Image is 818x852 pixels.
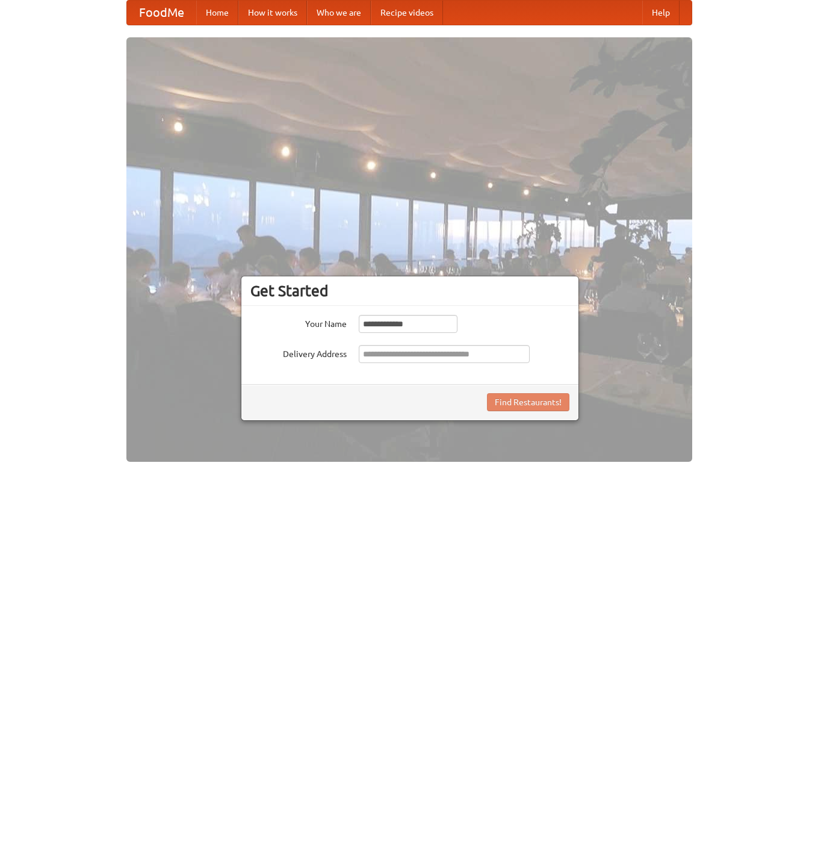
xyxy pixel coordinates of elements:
[250,282,569,300] h3: Get Started
[250,345,347,360] label: Delivery Address
[642,1,680,25] a: Help
[127,1,196,25] a: FoodMe
[371,1,443,25] a: Recipe videos
[487,393,569,411] button: Find Restaurants!
[250,315,347,330] label: Your Name
[238,1,307,25] a: How it works
[307,1,371,25] a: Who we are
[196,1,238,25] a: Home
